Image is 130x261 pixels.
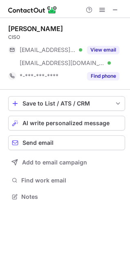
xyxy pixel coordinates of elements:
[8,191,125,202] button: Notes
[22,100,111,107] div: Save to List / ATS / CRM
[8,155,125,170] button: Add to email campaign
[8,5,57,15] img: ContactOut v5.3.10
[20,59,105,67] span: [EMAIL_ADDRESS][DOMAIN_NAME]
[8,34,125,41] div: CISO
[21,177,122,184] span: Find work email
[8,175,125,186] button: Find work email
[87,46,119,54] button: Reveal Button
[22,120,110,126] span: AI write personalized message
[87,72,119,80] button: Reveal Button
[20,46,76,54] span: [EMAIL_ADDRESS][DOMAIN_NAME]
[8,135,125,150] button: Send email
[8,116,125,130] button: AI write personalized message
[22,139,54,146] span: Send email
[21,193,122,200] span: Notes
[22,159,87,166] span: Add to email campaign
[8,25,63,33] div: [PERSON_NAME]
[8,96,125,111] button: save-profile-one-click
